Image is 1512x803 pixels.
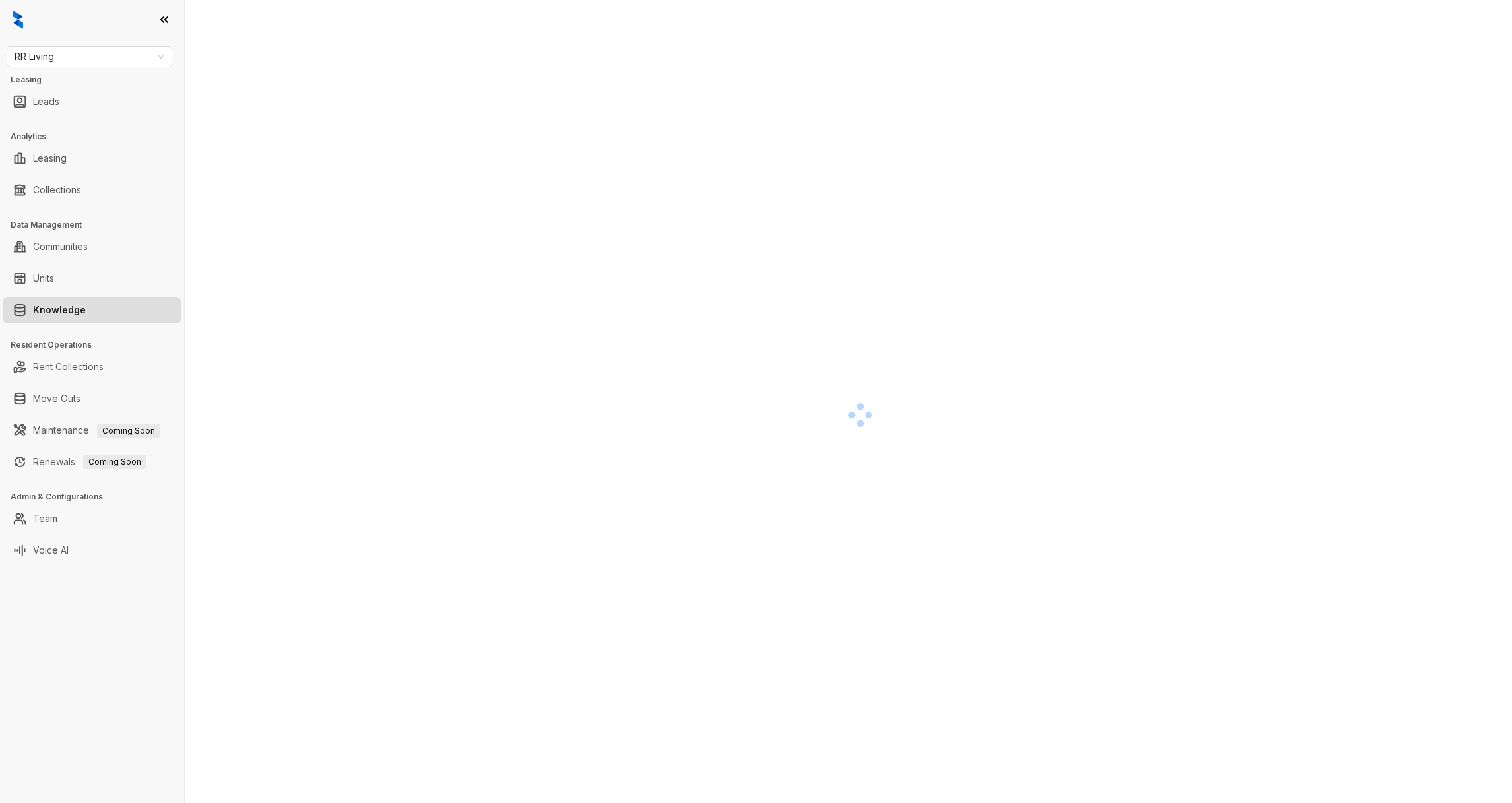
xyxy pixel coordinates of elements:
li: Move Outs [3,385,181,412]
a: Voice AI [33,537,69,563]
li: Rent Collections [3,354,181,380]
li: Leads [3,88,181,115]
span: Coming Soon [97,424,160,438]
h3: Admin & Configurations [11,491,184,503]
li: Knowledge [3,297,181,323]
a: Team [33,505,57,532]
li: Renewals [3,449,181,475]
a: Communities [33,234,88,260]
a: Leasing [33,145,67,172]
h3: Data Management [11,219,184,231]
a: Leads [33,88,59,115]
li: Team [3,505,181,532]
a: Move Outs [33,385,80,412]
a: Units [33,265,54,292]
li: Collections [3,177,181,203]
img: logo [13,11,23,29]
span: Coming Soon [83,455,146,469]
li: Voice AI [3,537,181,563]
a: Rent Collections [33,354,104,380]
a: Collections [33,177,81,203]
li: Maintenance [3,417,181,443]
h3: Analytics [11,131,184,143]
span: RR Living [15,47,164,67]
li: Leasing [3,145,181,172]
li: Communities [3,234,181,260]
li: Units [3,265,181,292]
a: Knowledge [33,297,86,323]
a: RenewalsComing Soon [33,449,146,475]
h3: Leasing [11,74,184,86]
h3: Resident Operations [11,339,184,351]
